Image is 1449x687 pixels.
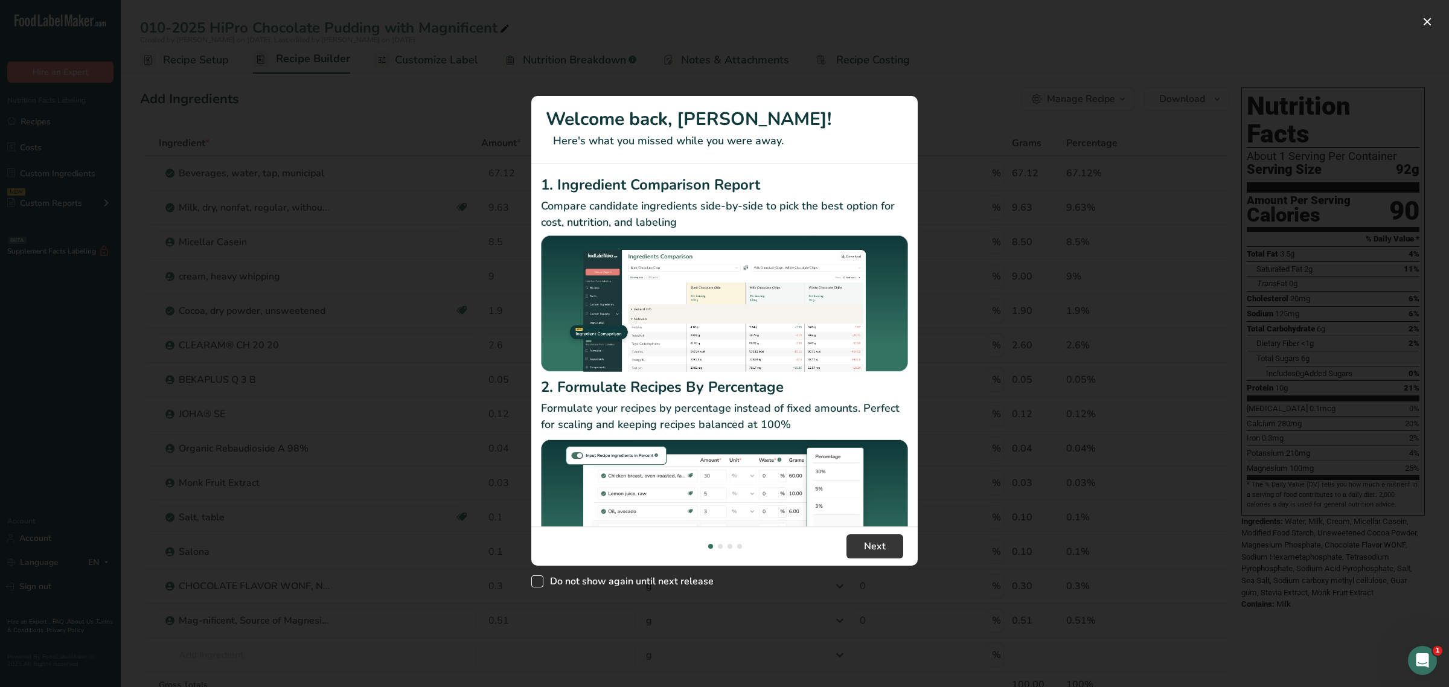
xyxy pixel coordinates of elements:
img: Ingredient Comparison Report [541,235,908,372]
img: Formulate Recipes By Percentage [541,438,908,583]
h1: Welcome back, [PERSON_NAME]! [546,106,903,133]
p: Formulate your recipes by percentage instead of fixed amounts. Perfect for scaling and keeping re... [541,400,908,433]
h2: 2. Formulate Recipes By Percentage [541,376,908,398]
h2: 1. Ingredient Comparison Report [541,174,908,196]
p: Compare candidate ingredients side-by-side to pick the best option for cost, nutrition, and labeling [541,198,908,231]
span: Do not show again until next release [543,575,714,587]
p: Here's what you missed while you were away. [546,133,903,149]
button: Next [846,534,903,558]
span: Next [864,539,886,554]
span: 1 [1433,646,1442,656]
iframe: Intercom live chat [1408,646,1437,675]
